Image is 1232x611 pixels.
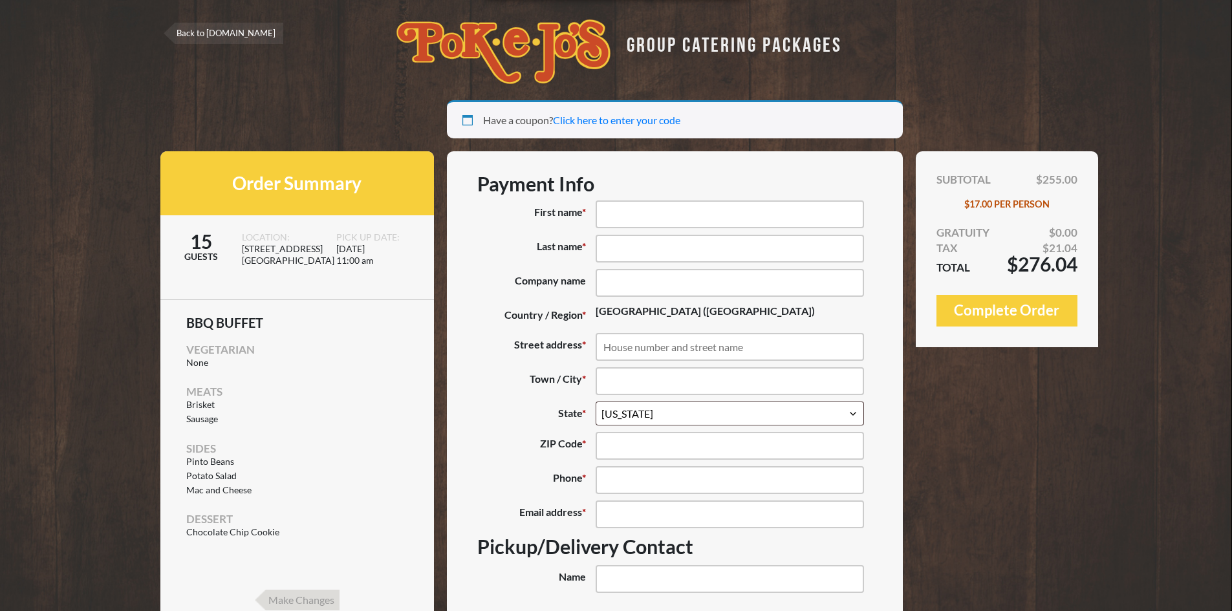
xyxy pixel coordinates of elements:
[396,19,611,84] img: logo.svg
[160,231,243,251] span: 15
[186,414,408,425] li: Sausage
[1007,256,1077,272] span: $276.04
[186,512,233,526] span: Dessert
[186,400,408,411] li: Brisket
[553,114,680,126] a: Click here to enter your code
[477,367,596,395] label: Town / City
[477,200,596,228] label: First name
[164,23,283,44] a: Back to [DOMAIN_NAME]
[477,235,596,263] label: Last name
[936,241,958,256] span: TAX
[477,500,596,528] label: Email address
[936,295,1077,327] button: Complete Order
[477,565,596,593] label: Name
[477,402,596,425] label: State
[936,225,989,241] span: GRATUITY
[477,303,596,327] label: Country / Region
[477,333,596,361] label: Street address
[1049,225,1077,241] span: $0.00
[1043,241,1077,256] span: $21.04
[336,243,415,283] span: [DATE] 11:00 am
[596,333,864,361] input: House number and street name
[336,231,415,243] span: PICK UP DATE:
[477,466,596,494] label: Phone
[477,172,872,195] h3: Payment Info
[617,30,842,55] div: GROUP CATERING PACKAGES
[936,197,1077,212] div: $17.00 PER PERSON
[936,172,991,188] span: SUBTOTAL
[477,432,596,460] label: ZIP Code
[477,269,596,297] label: Company name
[186,358,408,369] li: None
[186,343,255,356] span: Vegetarian
[255,590,340,610] input: Make Changes
[186,442,216,455] span: Sides
[160,251,243,263] span: GUESTS
[242,243,320,283] span: [STREET_ADDRESS] [GEOGRAPHIC_DATA]
[596,305,815,317] strong: [GEOGRAPHIC_DATA] ([GEOGRAPHIC_DATA])
[186,385,222,398] span: Meats
[186,485,408,496] li: Mac and Cheese
[232,172,362,195] span: Order Summary
[186,316,408,329] span: BBQ Buffet
[1036,172,1077,188] span: $255.00
[186,456,408,467] li: Pinto Beans
[477,535,872,558] h3: Pickup/Delivery Contact
[936,260,970,275] span: TOTAL
[186,527,408,538] li: Chocolate Chip Cookie
[242,231,320,243] span: LOCATION:
[186,471,408,482] li: Potato Salad
[447,100,903,138] div: Have a coupon?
